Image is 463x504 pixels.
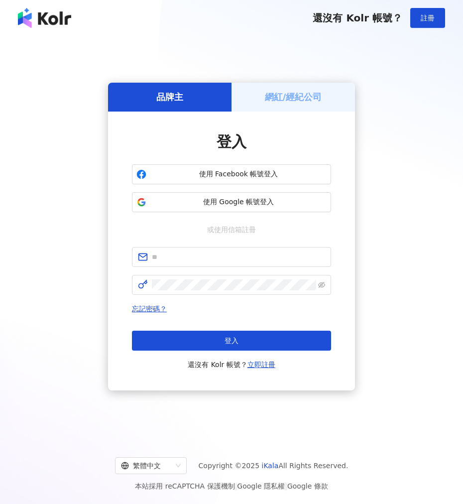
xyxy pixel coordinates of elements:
button: 註冊 [410,8,445,28]
button: 使用 Google 帳號登入 [132,192,331,212]
span: 登入 [225,337,238,345]
a: Google 隱私權 [237,482,285,490]
span: 註冊 [421,14,435,22]
h5: 網紅/經紀公司 [265,91,322,103]
div: 繁體中文 [121,458,172,474]
span: eye-invisible [318,281,325,288]
span: 本站採用 reCAPTCHA 保護機制 [135,480,328,492]
span: 登入 [217,133,246,150]
img: logo [18,8,71,28]
span: Copyright © 2025 All Rights Reserved. [199,460,348,472]
span: 還沒有 Kolr 帳號？ [188,359,275,371]
span: 或使用信箱註冊 [200,224,263,235]
h5: 品牌主 [156,91,183,103]
a: iKala [262,462,279,470]
a: 忘記密碼？ [132,305,167,313]
span: 還沒有 Kolr 帳號？ [313,12,402,24]
a: 立即註冊 [247,361,275,369]
span: 使用 Google 帳號登入 [150,197,327,207]
span: 使用 Facebook 帳號登入 [150,169,327,179]
button: 登入 [132,331,331,351]
button: 使用 Facebook 帳號登入 [132,164,331,184]
span: | [285,482,287,490]
a: Google 條款 [287,482,328,490]
span: | [235,482,237,490]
